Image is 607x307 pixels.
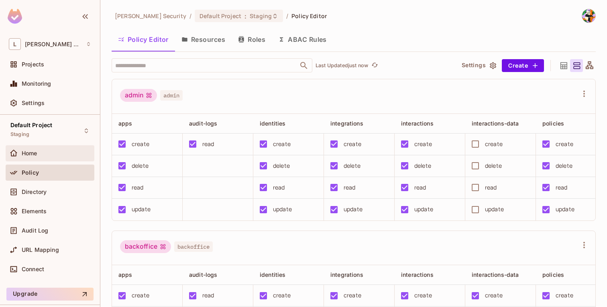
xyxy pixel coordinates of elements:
[458,59,499,72] button: Settings
[10,131,29,138] span: Staging
[485,140,503,148] div: create
[273,140,291,148] div: create
[370,61,379,70] button: refresh
[22,247,59,253] span: URL Mapping
[25,41,82,47] span: Workspace: Lumia Security
[556,161,572,170] div: delete
[189,120,218,127] span: audit-logs
[414,140,432,148] div: create
[414,161,431,170] div: delete
[202,291,214,300] div: read
[485,161,502,170] div: delete
[472,271,519,278] span: interactions-data
[132,183,144,192] div: read
[160,90,183,101] span: admin
[112,29,175,49] button: Policy Editor
[189,12,191,20] li: /
[22,169,39,176] span: Policy
[22,266,44,272] span: Connect
[582,9,595,23] img: David Mamistvalov
[298,60,310,71] button: Open
[232,29,272,49] button: Roles
[330,120,363,127] span: integrations
[22,100,45,106] span: Settings
[115,12,186,20] span: the active workspace
[368,61,379,70] span: Click to refresh data
[556,183,568,192] div: read
[120,89,157,102] div: admin
[401,120,434,127] span: interactions
[485,291,503,300] div: create
[175,29,232,49] button: Resources
[8,9,22,24] img: SReyMgAAAABJRU5ErkJggg==
[344,161,361,170] div: delete
[244,13,247,19] span: :
[200,12,241,20] span: Default Project
[260,120,286,127] span: identities
[260,271,286,278] span: identities
[6,288,94,301] button: Upgrade
[120,240,171,253] div: backoffice
[22,227,48,234] span: Audit Log
[22,208,47,214] span: Elements
[132,140,149,148] div: create
[556,205,574,214] div: update
[485,183,497,192] div: read
[401,271,434,278] span: interactions
[316,62,368,69] p: Last Updated just now
[472,120,519,127] span: interactions-data
[22,189,47,195] span: Directory
[118,120,132,127] span: apps
[202,140,214,148] div: read
[330,271,363,278] span: integrations
[414,183,426,192] div: read
[556,140,573,148] div: create
[118,271,132,278] span: apps
[273,205,292,214] div: update
[22,61,44,68] span: Projects
[273,183,285,192] div: read
[414,291,432,300] div: create
[273,291,291,300] div: create
[414,205,433,214] div: update
[132,161,149,170] div: delete
[371,62,378,70] span: refresh
[542,120,564,127] span: policies
[485,205,504,214] div: update
[556,291,573,300] div: create
[344,140,361,148] div: create
[272,29,333,49] button: ABAC Rules
[174,241,213,252] span: backoffice
[502,59,544,72] button: Create
[344,291,361,300] div: create
[9,38,21,50] span: L
[10,122,52,128] span: Default Project
[286,12,288,20] li: /
[250,12,272,20] span: Staging
[132,205,151,214] div: update
[344,183,356,192] div: read
[344,205,363,214] div: update
[132,291,149,300] div: create
[291,12,327,20] span: Policy Editor
[273,161,290,170] div: delete
[22,150,37,157] span: Home
[542,271,564,278] span: policies
[189,271,218,278] span: audit-logs
[22,80,51,87] span: Monitoring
